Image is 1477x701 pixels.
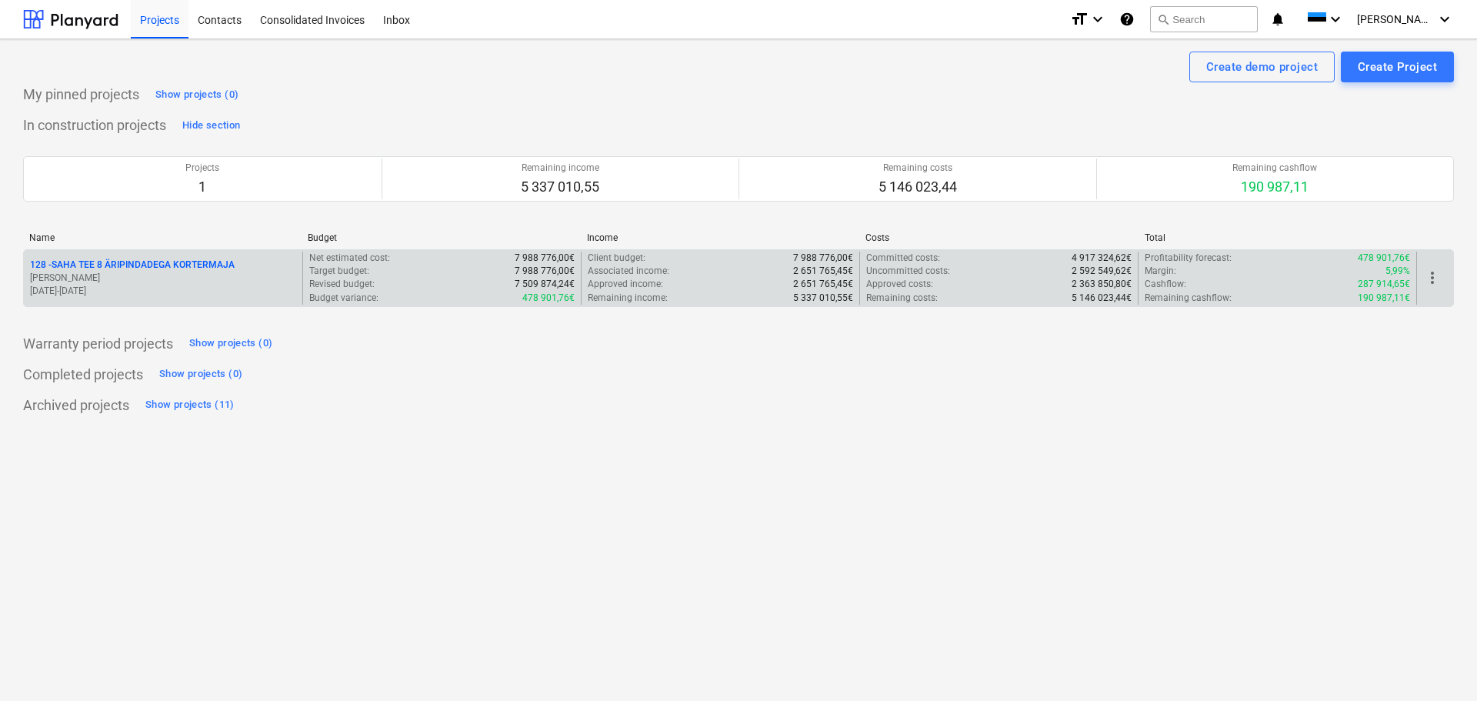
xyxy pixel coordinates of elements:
[152,82,242,107] button: Show projects (0)
[1357,13,1434,25] span: [PERSON_NAME]
[189,335,272,352] div: Show projects (0)
[588,265,669,278] p: Associated income :
[1150,6,1258,32] button: Search
[1326,10,1345,28] i: keyboard_arrow_down
[521,178,599,196] p: 5 337 010,55
[182,117,240,135] div: Hide section
[1358,278,1410,291] p: 287 914,65€
[23,85,139,104] p: My pinned projects
[1072,278,1132,291] p: 2 363 850,80€
[865,232,1132,243] div: Costs
[1385,265,1410,278] p: 5,99%
[1072,252,1132,265] p: 4 917 324,62€
[522,292,575,305] p: 478 901,76€
[515,252,575,265] p: 7 988 776,00€
[879,178,957,196] p: 5 146 023,44
[866,292,938,305] p: Remaining costs :
[1206,57,1318,77] div: Create demo project
[866,265,950,278] p: Uncommitted costs :
[1119,10,1135,28] i: Knowledge base
[588,252,645,265] p: Client budget :
[142,393,238,418] button: Show projects (11)
[30,285,296,298] p: [DATE] - [DATE]
[866,252,940,265] p: Committed costs :
[515,278,575,291] p: 7 509 874,24€
[30,259,235,272] p: 128 - SAHA TEE 8 ÄRIPINDADEGA KORTERMAJA
[588,278,663,291] p: Approved income :
[23,116,166,135] p: In construction projects
[30,259,296,298] div: 128 -SAHA TEE 8 ÄRIPINDADEGA KORTERMAJA[PERSON_NAME][DATE]-[DATE]
[1270,10,1285,28] i: notifications
[793,265,853,278] p: 2 651 765,45€
[587,232,853,243] div: Income
[155,86,238,104] div: Show projects (0)
[309,265,369,278] p: Target budget :
[793,278,853,291] p: 2 651 765,45€
[879,162,957,175] p: Remaining costs
[29,232,295,243] div: Name
[793,252,853,265] p: 7 988 776,00€
[178,113,244,138] button: Hide section
[1145,278,1186,291] p: Cashflow :
[1070,10,1089,28] i: format_size
[1072,292,1132,305] p: 5 146 023,44€
[159,366,242,383] div: Show projects (0)
[1232,178,1317,196] p: 190 987,11
[1358,292,1410,305] p: 190 987,11€
[23,335,173,353] p: Warranty period projects
[309,252,390,265] p: Net estimated cost :
[30,272,296,285] p: [PERSON_NAME]
[155,362,246,387] button: Show projects (0)
[1189,52,1335,82] button: Create demo project
[1145,232,1411,243] div: Total
[1232,162,1317,175] p: Remaining cashflow
[185,162,219,175] p: Projects
[515,265,575,278] p: 7 988 776,00€
[23,396,129,415] p: Archived projects
[308,232,574,243] div: Budget
[23,366,143,384] p: Completed projects
[1145,292,1232,305] p: Remaining cashflow :
[1358,252,1410,265] p: 478 901,76€
[793,292,853,305] p: 5 337 010,55€
[1145,252,1232,265] p: Profitability forecast :
[1341,52,1454,82] button: Create Project
[309,292,378,305] p: Budget variance :
[185,178,219,196] p: 1
[1358,57,1437,77] div: Create Project
[1400,627,1477,701] iframe: Chat Widget
[1157,13,1169,25] span: search
[145,396,235,414] div: Show projects (11)
[309,278,375,291] p: Revised budget :
[521,162,599,175] p: Remaining income
[185,332,276,356] button: Show projects (0)
[1072,265,1132,278] p: 2 592 549,62€
[1435,10,1454,28] i: keyboard_arrow_down
[1423,269,1442,287] span: more_vert
[866,278,933,291] p: Approved costs :
[588,292,668,305] p: Remaining income :
[1089,10,1107,28] i: keyboard_arrow_down
[1145,265,1176,278] p: Margin :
